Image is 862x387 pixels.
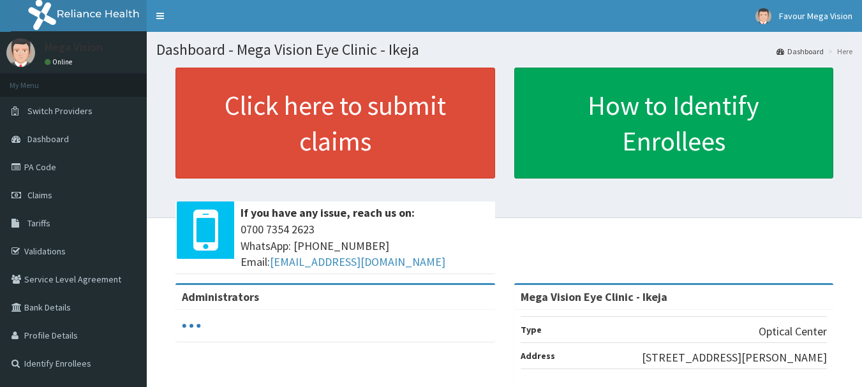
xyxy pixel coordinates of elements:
p: Optical Center [759,323,827,340]
h1: Dashboard - Mega Vision Eye Clinic - Ikeja [156,41,852,58]
li: Here [825,46,852,57]
span: 0700 7354 2623 WhatsApp: [PHONE_NUMBER] Email: [241,221,489,270]
span: Switch Providers [27,105,93,117]
span: Claims [27,189,52,201]
b: Type [521,324,542,335]
span: Tariffs [27,217,50,229]
span: Dashboard [27,133,69,145]
a: How to Identify Enrollees [514,68,834,179]
svg: audio-loading [182,316,201,335]
img: User Image [755,8,771,24]
p: Mega Vision [45,41,103,53]
img: User Image [6,38,35,67]
a: Click here to submit claims [175,68,495,179]
a: Online [45,57,75,66]
strong: Mega Vision Eye Clinic - Ikeja [521,289,667,304]
a: Dashboard [777,46,824,57]
p: [STREET_ADDRESS][PERSON_NAME] [642,349,827,366]
b: Administrators [182,289,259,304]
b: If you have any issue, reach us on: [241,205,415,220]
span: Favour Mega Vision [779,10,852,22]
b: Address [521,350,555,361]
a: [EMAIL_ADDRESS][DOMAIN_NAME] [270,254,445,269]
